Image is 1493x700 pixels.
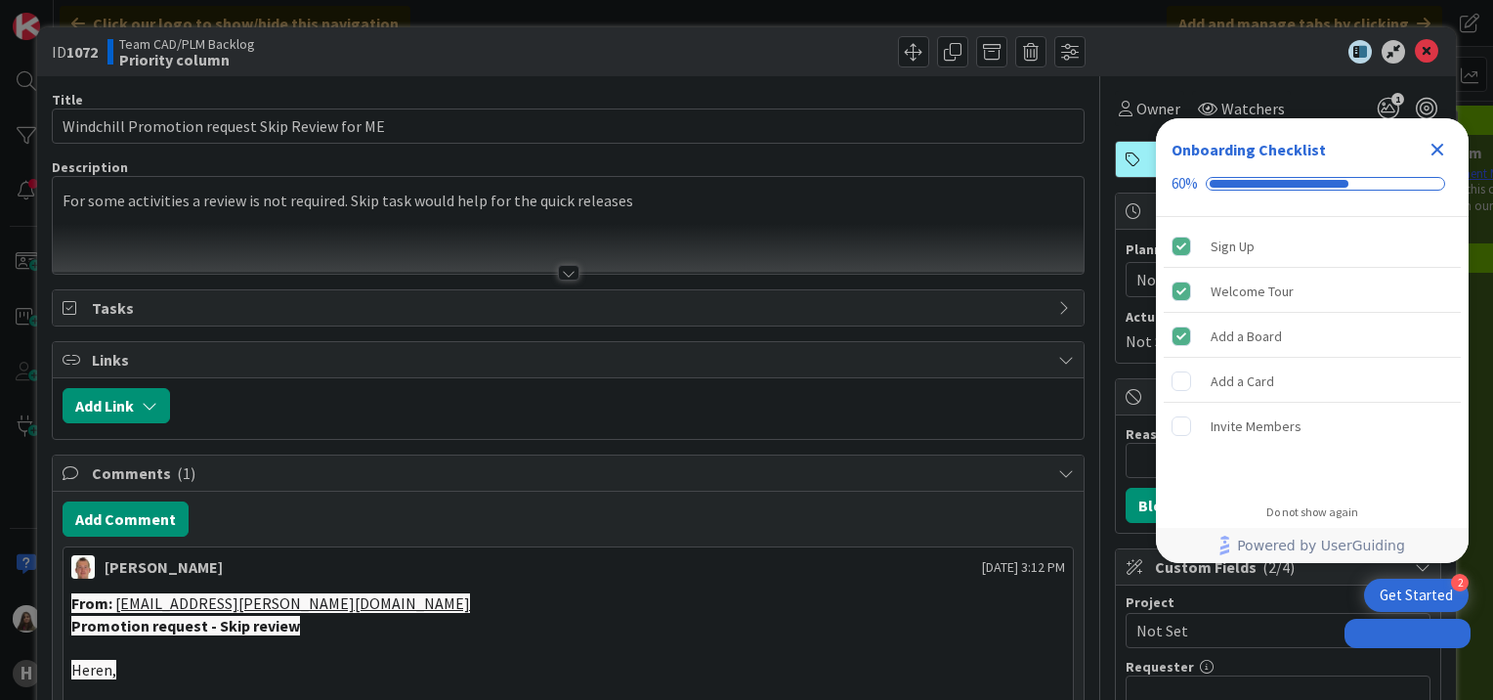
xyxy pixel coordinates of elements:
span: Owner [1136,97,1180,120]
div: Checklist Container [1156,118,1469,563]
span: 1 [1391,93,1404,106]
div: Add a Card is incomplete. [1164,360,1461,403]
div: Checklist items [1156,217,1469,492]
a: [EMAIL_ADDRESS][PERSON_NAME][DOMAIN_NAME] [115,593,470,613]
div: 2 [1451,574,1469,591]
div: Do not show again [1266,504,1358,520]
div: 60% [1172,175,1198,193]
span: Comments [92,461,1048,485]
span: Not Set [1136,268,1188,291]
button: Add Link [63,388,170,423]
p: For some activities a review is not required. Skip task would help for the quick releases [63,190,1074,212]
img: TJ [71,555,95,579]
div: Get Started [1380,586,1453,605]
label: Reason [1126,425,1173,443]
span: Links [92,348,1048,372]
div: Invite Members is incomplete. [1164,405,1461,448]
span: ID [52,40,98,64]
a: Powered by UserGuiding [1166,528,1459,563]
label: Title [52,91,83,109]
span: Not Started Yet [1126,329,1229,353]
div: Open Get Started checklist, remaining modules: 2 [1364,579,1469,612]
span: Not Set [1136,617,1386,644]
span: ( 1 ) [177,463,195,483]
div: Close Checklist [1422,134,1453,165]
button: Add Comment [63,502,189,537]
span: [DATE] 3:12 PM [982,557,1065,578]
div: Footer [1156,528,1469,563]
div: Add a Board is complete. [1164,315,1461,358]
span: Planned Dates [1126,240,1430,260]
span: Tasks [92,296,1048,320]
span: Heren, [71,660,116,679]
label: Requester [1126,658,1194,676]
div: Welcome Tour is complete. [1164,270,1461,313]
span: Improvement [1155,148,1405,171]
button: Block [1126,488,1192,523]
strong: Promotion request - Skip review [71,616,300,635]
span: Actual Dates [1126,307,1430,328]
div: Sign Up is complete. [1164,225,1461,268]
div: [PERSON_NAME] [105,555,223,579]
b: Priority column [119,52,255,67]
span: Description [52,158,128,176]
strong: From: [71,593,112,613]
span: Block [1155,385,1405,409]
div: Invite Members [1211,415,1301,438]
div: Project [1126,595,1430,609]
span: Dates [1155,199,1405,223]
span: ( 2/4 ) [1262,557,1295,577]
b: 1072 [66,42,98,62]
div: Onboarding Checklist [1172,138,1326,161]
span: Custom Fields [1155,555,1405,579]
div: Add a Board [1211,325,1282,348]
div: Welcome Tour [1211,280,1294,303]
div: Checklist progress: 60% [1172,175,1453,193]
input: type card name here... [52,109,1085,144]
span: Powered by UserGuiding [1237,534,1405,557]
span: Watchers [1221,97,1285,120]
div: Add a Card [1211,370,1274,393]
span: Team CAD/PLM Backlog [119,36,255,52]
div: Sign Up [1211,235,1255,258]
